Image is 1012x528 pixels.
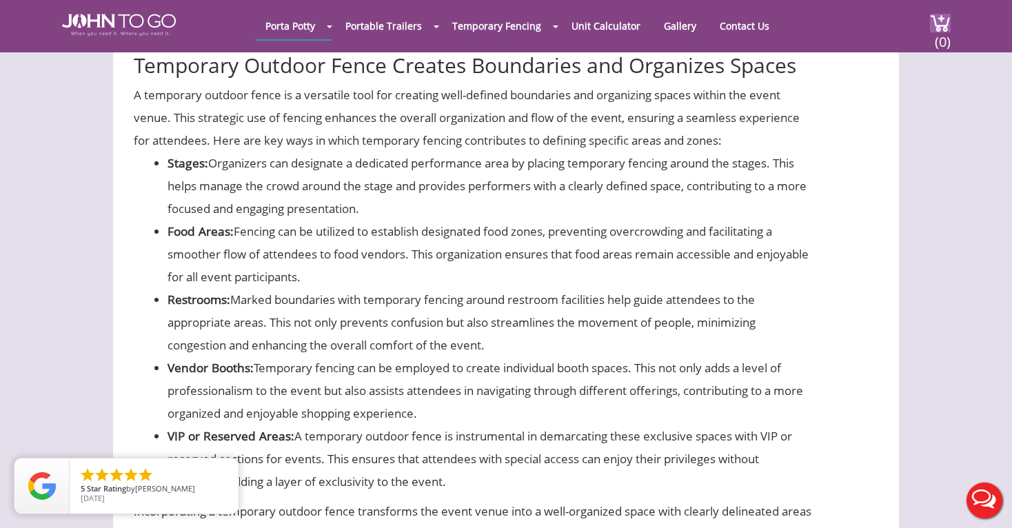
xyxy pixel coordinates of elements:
[442,12,551,39] a: Temporary Fencing
[28,472,56,500] img: Review Rating
[168,291,230,307] strong: Restrooms:
[134,23,813,77] h2: Temporary Outdoor Fence Creates Boundaries and Organizes Spaces
[335,12,432,39] a: Portable Trailers
[81,493,105,503] span: [DATE]
[709,12,780,39] a: Contact Us
[135,483,195,494] span: [PERSON_NAME]
[168,427,294,444] strong: VIP or Reserved Areas:
[108,467,125,483] li: 
[561,12,651,39] a: Unit Calculator
[81,483,85,494] span: 5
[934,21,951,51] span: (0)
[168,220,813,288] li: Fencing can be utilized to establish designated food zones, preventing overcrowding and facilitat...
[930,14,951,32] img: cart a
[62,14,176,36] img: JOHN to go
[81,485,227,494] span: by
[123,467,139,483] li: 
[255,12,325,39] a: Porta Potty
[654,12,707,39] a: Gallery
[94,467,110,483] li: 
[79,467,96,483] li: 
[87,483,126,494] span: Star Rating
[168,152,813,220] li: Organizers can designate a dedicated performance area by placing temporary fencing around the sta...
[168,425,813,493] li: A temporary outdoor fence is instrumental in demarcating these exclusive spaces with VIP or reser...
[957,473,1012,528] button: Live Chat
[168,154,208,171] strong: Stages:
[137,467,154,483] li: 
[168,356,813,425] li: Temporary fencing can be employed to create individual booth spaces. This not only adds a level o...
[168,223,234,239] strong: Food Areas:
[168,288,813,356] li: Marked boundaries with temporary fencing around restroom facilities help guide attendees to the a...
[168,359,254,376] strong: Vendor Booths:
